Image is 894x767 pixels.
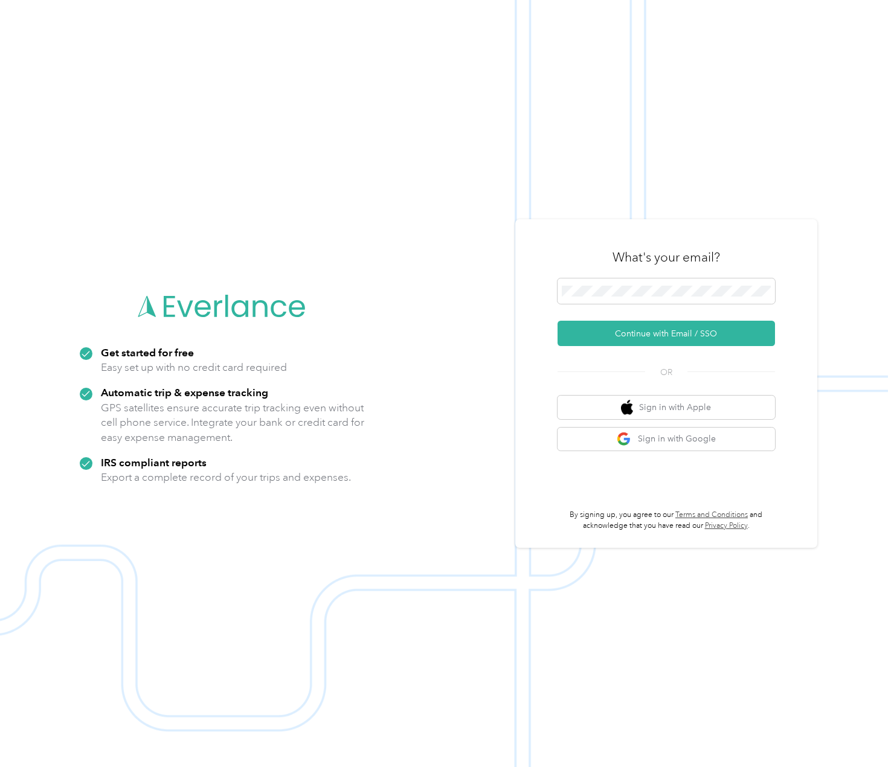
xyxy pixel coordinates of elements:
strong: IRS compliant reports [101,456,207,469]
a: Privacy Policy [705,521,748,530]
a: Terms and Conditions [675,510,748,519]
h3: What's your email? [613,249,720,266]
strong: Get started for free [101,346,194,359]
button: apple logoSign in with Apple [558,396,775,419]
button: Continue with Email / SSO [558,321,775,346]
strong: Automatic trip & expense tracking [101,386,268,399]
p: By signing up, you agree to our and acknowledge that you have read our . [558,510,775,531]
iframe: Everlance-gr Chat Button Frame [826,699,894,767]
span: OR [645,366,687,379]
p: Export a complete record of your trips and expenses. [101,470,351,485]
p: GPS satellites ensure accurate trip tracking even without cell phone service. Integrate your bank... [101,400,365,445]
p: Easy set up with no credit card required [101,360,287,375]
img: google logo [617,432,632,447]
button: google logoSign in with Google [558,428,775,451]
img: apple logo [621,400,633,415]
